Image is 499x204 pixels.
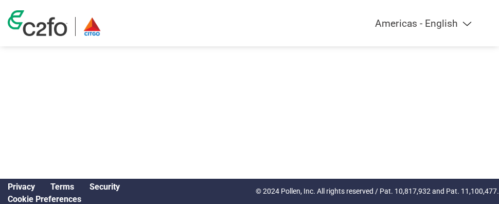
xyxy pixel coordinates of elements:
[256,186,499,197] p: © 2024 Pollen, Inc. All rights reserved / Pat. 10,817,932 and Pat. 11,100,477.
[50,182,74,192] a: Terms
[8,10,67,36] img: c2fo logo
[8,194,81,204] a: Cookie Preferences, opens a dedicated popup modal window
[83,17,101,36] img: CITGO
[90,182,120,192] a: Security
[8,182,35,192] a: Privacy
